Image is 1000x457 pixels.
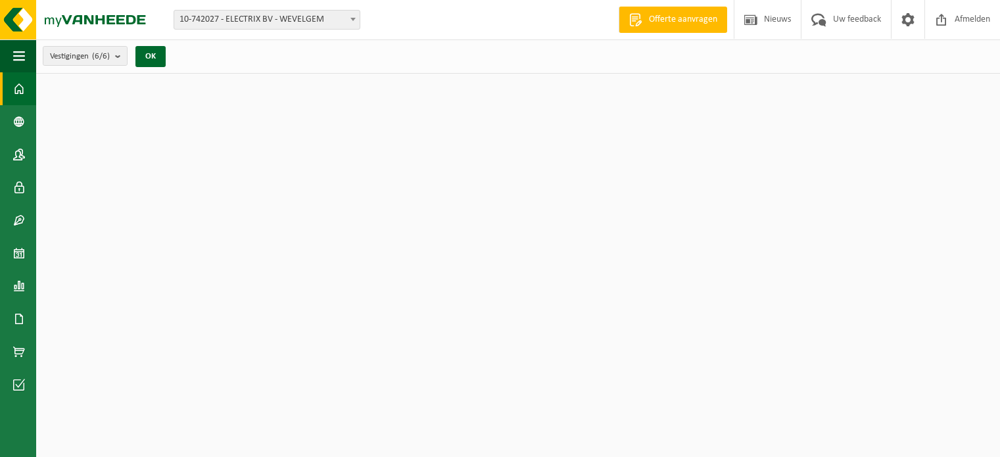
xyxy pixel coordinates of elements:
[174,11,360,29] span: 10-742027 - ELECTRIX BV - WEVELGEM
[646,13,721,26] span: Offerte aanvragen
[92,52,110,60] count: (6/6)
[43,46,128,66] button: Vestigingen(6/6)
[174,10,360,30] span: 10-742027 - ELECTRIX BV - WEVELGEM
[135,46,166,67] button: OK
[619,7,727,33] a: Offerte aanvragen
[50,47,110,66] span: Vestigingen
